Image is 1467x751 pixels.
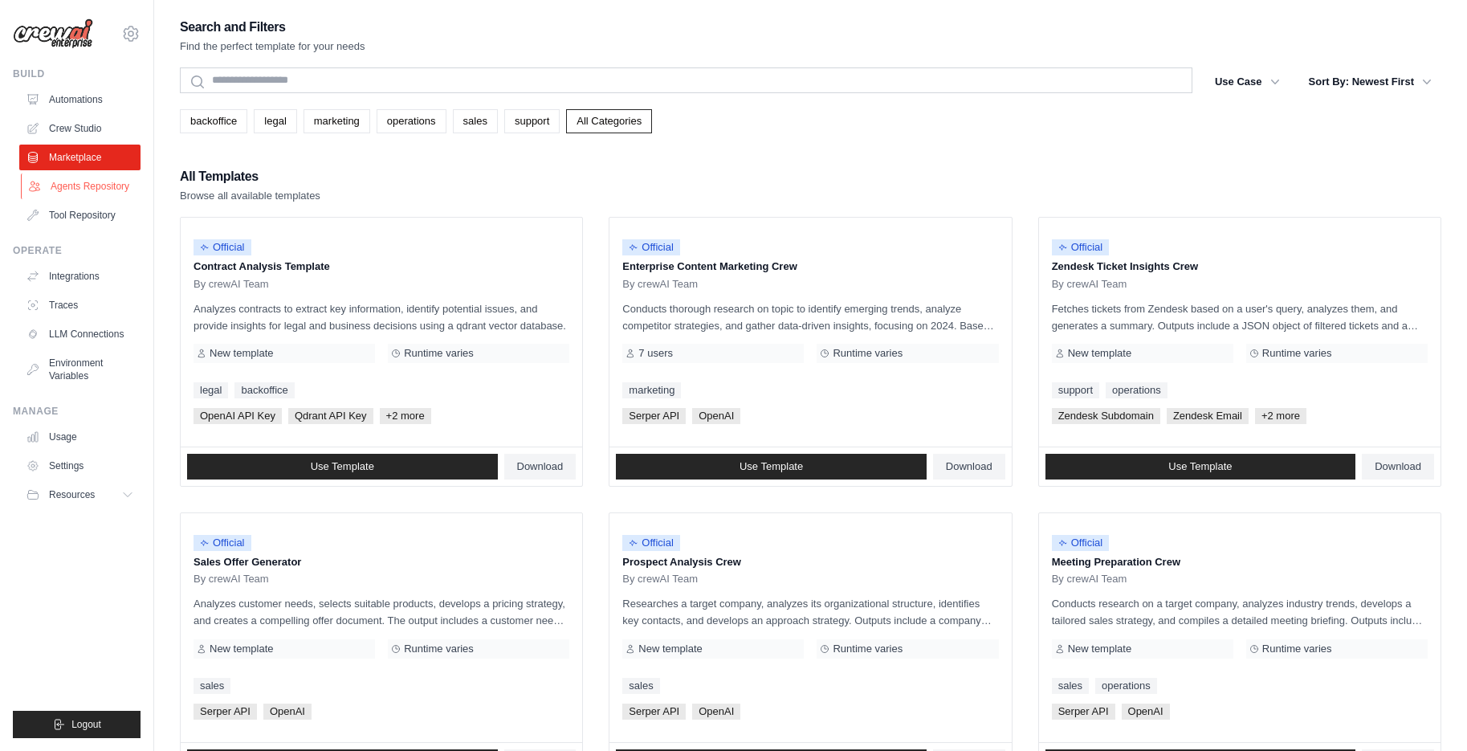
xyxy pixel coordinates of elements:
span: Official [1052,239,1110,255]
span: OpenAI [692,408,740,424]
span: By crewAI Team [1052,278,1127,291]
span: Runtime varies [404,347,474,360]
span: By crewAI Team [194,278,269,291]
a: Environment Variables [19,350,141,389]
span: Use Template [740,460,803,473]
div: Build [13,67,141,80]
span: By crewAI Team [622,573,698,586]
span: Runtime varies [833,347,903,360]
button: Resources [19,482,141,508]
a: legal [254,109,296,133]
p: Conducts research on a target company, analyzes industry trends, develops a tailored sales strate... [1052,595,1428,629]
span: Official [194,535,251,551]
a: support [504,109,560,133]
p: Conducts thorough research on topic to identify emerging trends, analyze competitor strategies, a... [622,300,998,334]
a: Settings [19,453,141,479]
button: Logout [13,711,141,738]
p: Analyzes customer needs, selects suitable products, develops a pricing strategy, and creates a co... [194,595,569,629]
div: Operate [13,244,141,257]
h2: Search and Filters [180,16,365,39]
a: operations [1095,678,1157,694]
span: Serper API [194,704,257,720]
span: Official [1052,535,1110,551]
span: Runtime varies [404,643,474,655]
span: 7 users [638,347,673,360]
p: Browse all available templates [180,188,320,204]
a: Use Template [187,454,498,480]
a: Integrations [19,263,141,289]
a: Automations [19,87,141,112]
span: By crewAI Team [1052,573,1127,586]
a: Use Template [616,454,927,480]
span: By crewAI Team [622,278,698,291]
a: operations [377,109,446,133]
a: All Categories [566,109,652,133]
img: Logo [13,18,93,49]
p: Meeting Preparation Crew [1052,554,1428,570]
a: Usage [19,424,141,450]
span: Download [1375,460,1421,473]
span: New template [638,643,702,655]
a: sales [1052,678,1089,694]
span: Logout [71,718,101,731]
span: New template [1068,643,1131,655]
a: backoffice [180,109,247,133]
span: Serper API [1052,704,1115,720]
p: Contract Analysis Template [194,259,569,275]
span: OpenAI [1122,704,1170,720]
button: Sort By: Newest First [1299,67,1441,96]
span: Use Template [1168,460,1232,473]
span: Zendesk Email [1167,408,1249,424]
span: +2 more [1255,408,1306,424]
div: Manage [13,405,141,418]
a: Traces [19,292,141,318]
a: Agents Repository [21,173,142,199]
span: Official [194,239,251,255]
a: Download [504,454,577,480]
a: backoffice [234,382,294,398]
a: sales [453,109,498,133]
p: Analyzes contracts to extract key information, identify potential issues, and provide insights fo... [194,300,569,334]
span: Official [622,239,680,255]
a: Crew Studio [19,116,141,141]
h2: All Templates [180,165,320,188]
span: By crewAI Team [194,573,269,586]
span: Serper API [622,408,686,424]
span: Download [946,460,992,473]
span: Resources [49,488,95,501]
a: LLM Connections [19,321,141,347]
p: Sales Offer Generator [194,554,569,570]
a: marketing [304,109,370,133]
span: Runtime varies [1262,643,1332,655]
p: Find the perfect template for your needs [180,39,365,55]
span: Runtime varies [833,643,903,655]
a: operations [1106,382,1167,398]
span: New template [1068,347,1131,360]
a: Marketplace [19,145,141,170]
span: OpenAI [263,704,312,720]
p: Fetches tickets from Zendesk based on a user's query, analyzes them, and generates a summary. Out... [1052,300,1428,334]
a: sales [194,678,230,694]
p: Zendesk Ticket Insights Crew [1052,259,1428,275]
a: support [1052,382,1099,398]
p: Researches a target company, analyzes its organizational structure, identifies key contacts, and ... [622,595,998,629]
span: Zendesk Subdomain [1052,408,1160,424]
button: Use Case [1205,67,1290,96]
p: Enterprise Content Marketing Crew [622,259,998,275]
span: New template [210,347,273,360]
span: Download [517,460,564,473]
span: Use Template [311,460,374,473]
span: Qdrant API Key [288,408,373,424]
a: sales [622,678,659,694]
a: Use Template [1045,454,1356,480]
a: Download [933,454,1005,480]
span: +2 more [380,408,431,424]
a: Tool Repository [19,202,141,228]
span: Official [622,535,680,551]
span: Runtime varies [1262,347,1332,360]
span: Serper API [622,704,686,720]
p: Prospect Analysis Crew [622,554,998,570]
span: OpenAI [692,704,740,720]
a: Download [1362,454,1434,480]
a: legal [194,382,228,398]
